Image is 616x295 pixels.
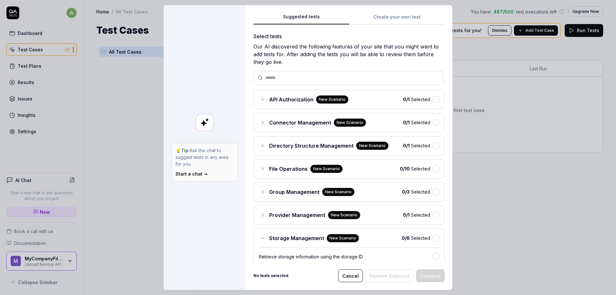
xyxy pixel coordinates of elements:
[175,147,234,167] p: 💡 Ask the chat to suggest tests in any area for you.
[269,188,320,196] span: Group Management
[356,142,389,150] div: New Scenario
[402,188,430,195] span: Selected
[175,171,208,177] a: Start a chat →
[269,142,354,150] span: Directory Structure Management
[334,118,366,127] div: New Scenario
[403,212,430,218] span: Selected
[403,96,430,103] span: Selected
[402,189,410,195] b: 0 / 3
[403,212,410,218] b: 0 / 1
[403,120,410,125] b: 0 / 1
[253,43,445,66] div: Our AI discovered the following features of your site that you might want to add tests for. After...
[181,148,190,153] strong: Tip:
[259,253,433,260] div: Retrieve storage information using the storage ID
[365,269,414,282] button: Remove Selected
[403,119,430,126] span: Selected
[269,119,331,126] span: Connector Management
[269,96,313,103] span: API Authorization
[416,269,445,282] button: Continue
[400,165,430,172] span: Selected
[403,97,410,102] b: 0 / 1
[403,143,410,148] b: 0 / 1
[322,188,355,196] div: New Scenario
[269,165,308,173] span: File Operations
[310,165,343,173] div: New Scenario
[402,235,410,241] b: 0 / 6
[269,211,325,219] span: Provider Management
[328,211,360,219] div: New Scenario
[403,142,430,149] span: Selected
[316,95,348,104] div: New Scenario
[253,13,349,25] button: Suggested tests
[269,234,324,242] span: Storage Management
[338,269,363,282] button: Cancel
[349,13,445,25] button: Create your own test
[253,32,445,40] div: Select tests
[400,166,410,171] b: 0 / 10
[327,234,359,242] div: New Scenario
[402,235,430,241] span: Selected
[253,273,288,279] b: No tests selected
